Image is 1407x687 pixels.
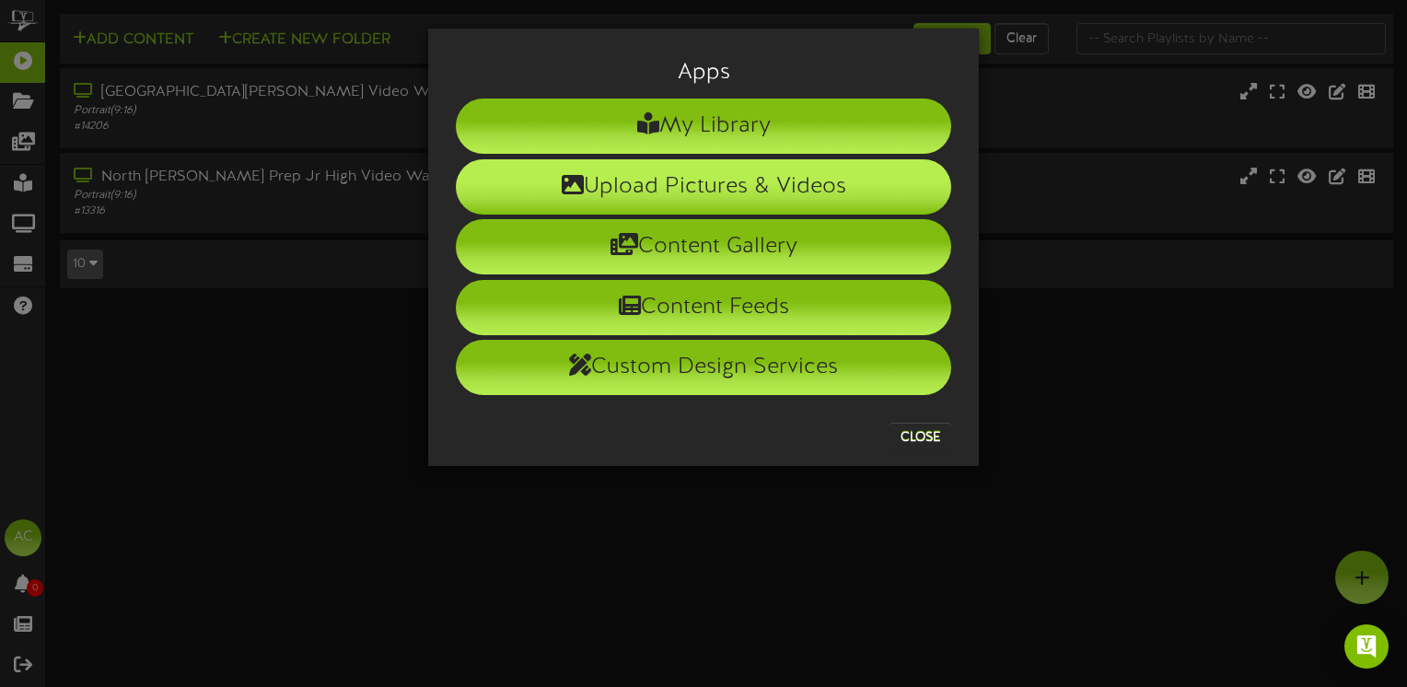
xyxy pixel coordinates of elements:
div: Open Intercom Messenger [1344,624,1389,669]
li: My Library [456,99,951,154]
li: Content Gallery [456,219,951,274]
button: Close [890,423,951,452]
h3: Apps [456,61,951,85]
li: Content Feeds [456,280,951,335]
li: Upload Pictures & Videos [456,159,951,215]
li: Custom Design Services [456,340,951,395]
